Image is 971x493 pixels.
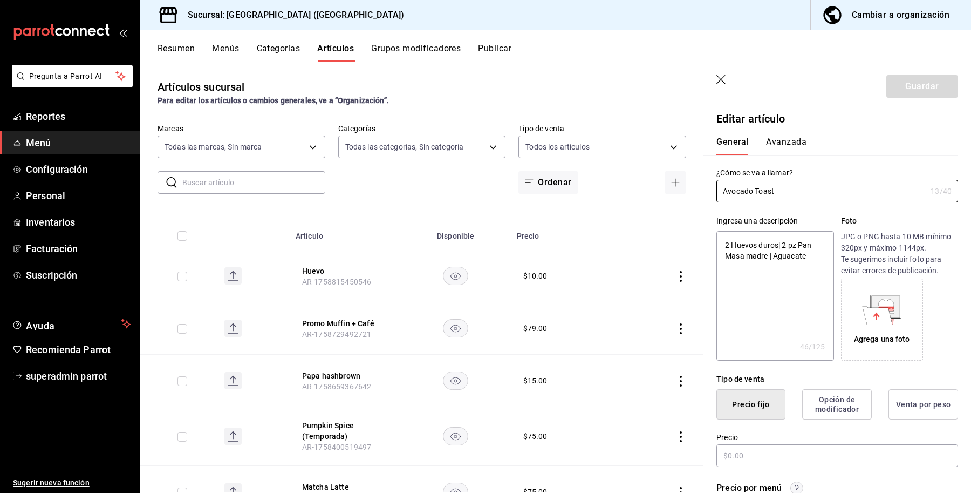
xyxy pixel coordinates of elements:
button: edit-product-location [302,266,388,276]
span: AR-1758400519497 [302,443,371,451]
button: edit-product-location [302,482,388,492]
button: Precio fijo [716,389,785,420]
button: actions [675,431,686,442]
span: Recomienda Parrot [26,342,131,357]
a: Pregunta a Parrot AI [8,78,133,90]
th: Artículo [289,215,401,250]
input: $0.00 [716,444,958,467]
span: Todas las categorías, Sin categoría [345,141,464,152]
button: Venta por peso [888,389,958,420]
button: actions [675,271,686,282]
span: Todas las marcas, Sin marca [165,141,262,152]
button: Resumen [158,43,195,62]
span: superadmin parrot [26,369,131,383]
label: ¿Cómo se va a llamar? [716,169,958,177]
span: Pregunta a Parrot AI [29,71,116,82]
th: Disponible [401,215,510,250]
button: Opción de modificador [802,389,872,420]
span: Suscripción [26,268,131,282]
button: Publicar [478,43,511,62]
strong: Para editar los artículos o cambios generales, ve a “Organización”. [158,96,389,105]
div: $ 15.00 [523,375,548,386]
div: 13 /40 [931,186,952,197]
button: actions [675,323,686,334]
button: Menús [212,43,239,62]
div: navigation tabs [716,137,945,155]
button: availability-product [443,319,468,337]
p: JPG o PNG hasta 10 MB mínimo 320px y máximo 1144px. Te sugerimos incluir foto para evitar errores... [841,231,958,276]
span: AR-1758729492721 [302,330,371,339]
div: Agrega una foto [844,281,920,358]
button: Pregunta a Parrot AI [12,65,133,87]
label: Categorías [338,125,506,132]
button: edit-product-location [302,420,388,442]
div: 46 /125 [800,341,825,352]
span: Facturación [26,241,131,256]
span: Inventarios [26,215,131,229]
button: actions [675,376,686,387]
button: Categorías [257,43,300,62]
input: Buscar artículo [182,172,325,193]
span: AR-1758815450546 [302,278,371,286]
button: availability-product [443,372,468,390]
h3: Sucursal: [GEOGRAPHIC_DATA] ([GEOGRAPHIC_DATA]) [179,9,404,22]
div: Ingresa una descripción [716,215,833,227]
span: Personal [26,188,131,203]
div: $ 75.00 [523,431,548,442]
span: Reportes [26,109,131,124]
button: Ordenar [518,171,578,194]
span: Menú [26,136,131,150]
div: Artículos sucursal [158,79,244,95]
label: Tipo de venta [518,125,686,132]
div: Cambiar a organización [852,8,949,23]
span: Todos los artículos [525,141,590,152]
button: edit-product-location [302,370,388,381]
button: availability-product [443,427,468,445]
div: Agrega una foto [854,334,910,345]
div: Tipo de venta [716,374,958,385]
span: Ayuda [26,318,117,330]
div: $ 10.00 [523,271,548,281]
p: Editar artículo [716,111,958,127]
button: General [716,137,749,155]
span: Configuración [26,162,131,177]
div: navigation tabs [158,43,971,62]
label: Precio [716,434,958,441]
div: $ 79.00 [523,323,548,334]
button: Avanzada [766,137,806,155]
th: Precio [510,215,617,250]
label: Marcas [158,125,325,132]
button: open_drawer_menu [119,28,127,37]
button: Artículos [317,43,354,62]
button: edit-product-location [302,318,388,329]
button: availability-product [443,267,468,285]
p: Foto [841,215,958,227]
button: Grupos modificadores [371,43,461,62]
span: Sugerir nueva función [13,477,131,489]
span: AR-1758659367642 [302,382,371,391]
